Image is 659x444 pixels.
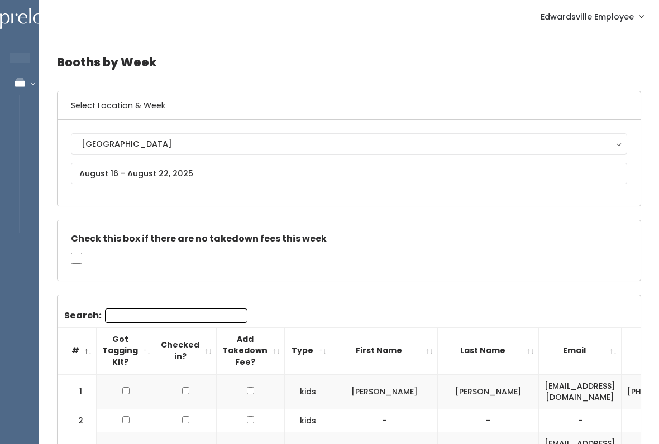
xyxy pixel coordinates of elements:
[539,374,622,409] td: [EMAIL_ADDRESS][DOMAIN_NAME]
[285,374,331,409] td: kids
[438,409,539,432] td: -
[97,327,155,374] th: Got Tagging Kit?: activate to sort column ascending
[541,11,634,23] span: Edwardsville Employee
[539,327,622,374] th: Email: activate to sort column ascending
[57,47,641,78] h4: Booths by Week
[331,327,438,374] th: First Name: activate to sort column ascending
[285,327,331,374] th: Type: activate to sort column ascending
[64,308,247,323] label: Search:
[331,409,438,432] td: -
[331,374,438,409] td: [PERSON_NAME]
[438,374,539,409] td: [PERSON_NAME]
[58,327,97,374] th: #: activate to sort column descending
[105,308,247,323] input: Search:
[58,374,97,409] td: 1
[71,163,627,184] input: August 16 - August 22, 2025
[71,133,627,155] button: [GEOGRAPHIC_DATA]
[71,234,627,244] h5: Check this box if there are no takedown fees this week
[155,327,217,374] th: Checked in?: activate to sort column ascending
[285,409,331,432] td: kids
[58,91,641,120] h6: Select Location & Week
[529,4,655,28] a: Edwardsville Employee
[438,327,539,374] th: Last Name: activate to sort column ascending
[539,409,622,432] td: -
[82,138,617,150] div: [GEOGRAPHIC_DATA]
[58,409,97,432] td: 2
[217,327,285,374] th: Add Takedown Fee?: activate to sort column ascending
